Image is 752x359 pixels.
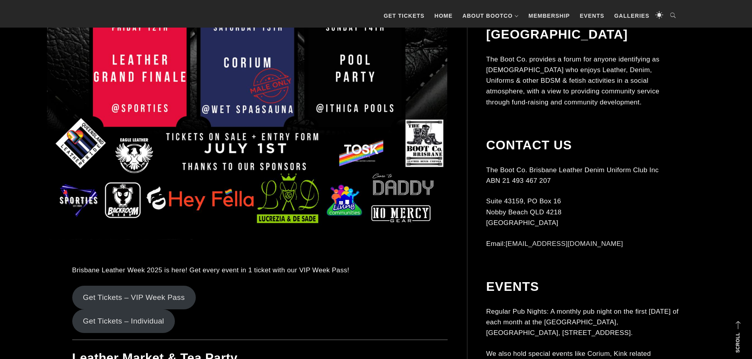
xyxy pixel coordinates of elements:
a: Home [431,4,457,28]
p: Regular Pub Nights: A monthly pub night on the first [DATE] of each month at the [GEOGRAPHIC_DATA... [486,306,680,339]
p: The Boot Co. Brisbane Leather Denim Uniform Club Inc ABN 21 493 467 207 [486,165,680,186]
a: Galleries [610,4,653,28]
h2: Events [486,279,680,294]
p: The Boot Co. provides a forum for anyone identifying as [DEMOGRAPHIC_DATA] who enjoys Leather, De... [486,54,680,108]
a: [EMAIL_ADDRESS][DOMAIN_NAME] [506,240,623,247]
a: Get Tickets – VIP Week Pass [72,286,196,309]
a: Get Tickets – Individual [72,309,175,333]
h2: Contact Us [486,138,680,153]
a: GET TICKETS [380,4,429,28]
a: Membership [525,4,574,28]
strong: Scroll [735,333,741,353]
a: Events [576,4,608,28]
a: About BootCo [459,4,523,28]
p: Brisbane Leather Week 2025 is here! Get every event in 1 ticket with our VIP Week Pass! [72,265,448,275]
p: Suite 43159, PO Box 16 Nobby Beach QLD 4218 [GEOGRAPHIC_DATA] [486,196,680,228]
p: Email: [486,238,680,249]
